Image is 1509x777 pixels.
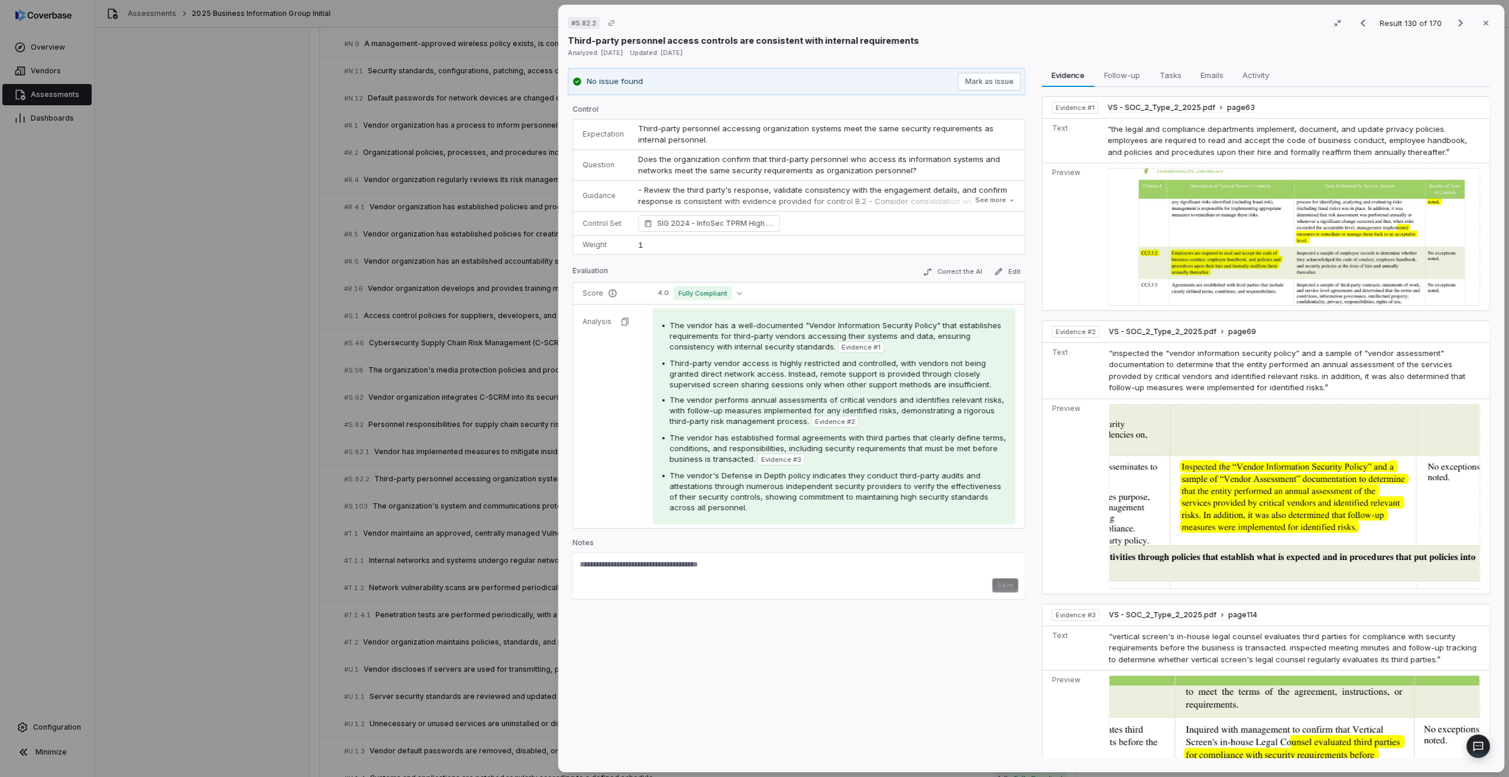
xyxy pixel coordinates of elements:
[638,124,996,145] span: Third-party personnel accessing organization systems meet the same security requirements as inter...
[841,342,880,352] span: Evidence # 1
[572,538,1025,552] p: Notes
[1351,16,1375,30] button: Previous result
[568,34,919,47] p: Third-party personnel access controls are consistent with internal requirements
[1196,67,1228,83] span: Emails
[972,190,1019,211] button: See more
[1042,626,1104,671] td: Text
[582,289,639,298] p: Score
[989,264,1025,279] button: Edit
[815,417,855,426] span: Evidence # 2
[669,358,991,389] span: Third-party vendor access is highly restricted and controlled, with vendors not being granted dir...
[1238,67,1274,83] span: Activity
[1227,103,1255,112] span: page 63
[1228,610,1257,620] span: page 114
[1155,67,1186,83] span: Tasks
[958,73,1021,90] button: Mark as issue
[638,184,1015,266] p: - Review the third party's response, validate consistency with the engagement details, and confir...
[657,218,774,229] span: SIG 2024 - InfoSec TPRM High Framework
[1108,124,1467,157] span: “the legal and compliance departments implement, document, and update privacy policies. employees...
[673,286,732,300] span: Fully Compliant
[1042,399,1104,594] td: Preview
[1380,17,1444,30] p: Result 130 of 170
[1109,632,1476,664] span: “vertical screen's in‐house legal counsel evaluates third parties for compliance with security re...
[1109,327,1216,336] span: VS - SOC_2_Type_2_2025.pdf
[1055,103,1094,112] span: Evidence # 1
[638,240,643,250] span: 1
[582,129,624,139] p: Expectation
[1109,327,1256,337] button: VS - SOC_2_Type_2_2025.pdfpage69
[669,471,1001,512] span: The vendor's Defense in Depth policy indicates they conduct third-party audits and attestations t...
[1055,327,1096,336] span: Evidence # 2
[582,160,624,170] p: Question
[572,105,1025,119] p: Control
[1228,327,1256,336] span: page 69
[653,286,747,300] button: 4.0Fully Compliant
[1109,610,1216,620] span: VS - SOC_2_Type_2_2025.pdf
[582,317,611,326] p: Analysis
[1108,168,1480,306] img: a288952165ee42e8ae561c8e28c49dcd_original.jpg_w1200.jpg
[638,154,1002,176] span: Does the organization confirm that third-party personnel who access its information systems and n...
[1109,610,1257,620] button: VS - SOC_2_Type_2_2025.pdfpage114
[669,320,1001,351] span: The vendor has a well-documented "Vendor Information Security Policy" that establishes requiremen...
[582,240,624,250] p: Weight
[761,455,801,464] span: Evidence # 3
[1055,610,1096,620] span: Evidence # 3
[1042,118,1103,163] td: Text
[1100,67,1145,83] span: Follow-up
[1042,342,1104,399] td: Text
[669,433,1006,464] span: The vendor has established formal agreements with third parties that clearly define terms, condit...
[1109,348,1465,393] span: “inspected the "vendor information security policy" and a sample of "vendor assessment" documenta...
[1108,103,1255,113] button: VS - SOC_2_Type_2_2025.pdfpage63
[1042,163,1103,310] td: Preview
[630,48,682,57] span: Updated: [DATE]
[571,18,596,28] span: # S.82.2
[568,48,623,57] span: Analyzed: [DATE]
[1047,67,1090,83] span: Evidence
[918,265,987,279] button: Correct the AI
[572,266,608,280] p: Evaluation
[669,395,1004,426] span: The vendor performs annual assessments of critical vendors and identifies relevant risks, with fo...
[587,76,643,88] p: No issue found
[582,219,624,228] p: Control Set
[582,191,624,200] p: Guidance
[601,12,622,34] button: Copy link
[1108,103,1215,112] span: VS - SOC_2_Type_2_2025.pdf
[1449,16,1472,30] button: Next result
[1109,404,1480,589] img: d942dfe6959b4822912f0aa43dff36a6_original.jpg_w1200.jpg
